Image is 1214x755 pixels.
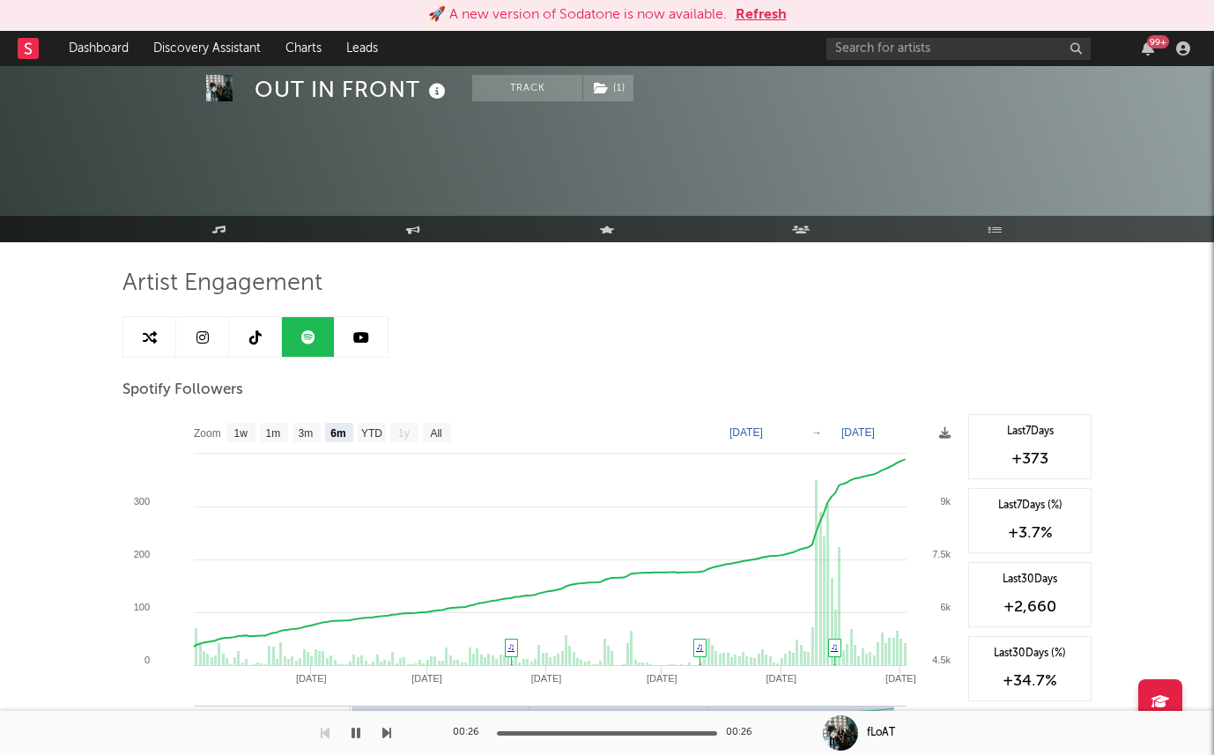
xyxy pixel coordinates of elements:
[56,31,141,66] a: Dashboard
[296,673,327,684] text: [DATE]
[273,31,334,66] a: Charts
[583,75,633,101] button: (1)
[696,641,703,652] a: ♫
[234,427,248,440] text: 1w
[361,427,382,440] text: YTD
[940,496,951,507] text: 9k
[736,4,787,26] button: Refresh
[978,670,1082,692] div: +34.7 %
[134,496,150,507] text: 300
[729,426,763,439] text: [DATE]
[978,424,1082,440] div: Last 7 Days
[841,426,875,439] text: [DATE]
[255,75,450,104] div: OUT IN FRONT
[978,646,1082,662] div: Last 30 Days (%)
[766,673,797,684] text: [DATE]
[978,448,1082,470] div: +373
[1147,35,1169,48] div: 99 +
[582,75,634,101] span: ( 1 )
[507,641,514,652] a: ♫
[398,427,410,440] text: 1y
[932,655,951,665] text: 4.5k
[453,722,488,744] div: 00:26
[826,38,1091,60] input: Search for artists
[134,602,150,612] text: 100
[932,549,951,559] text: 7.5k
[428,4,727,26] div: 🚀 A new version of Sodatone is now available.
[334,31,390,66] a: Leads
[144,655,150,665] text: 0
[266,427,281,440] text: 1m
[122,380,243,401] span: Spotify Followers
[978,596,1082,618] div: +2,660
[472,75,582,101] button: Track
[430,427,441,440] text: All
[134,549,150,559] text: 200
[141,31,273,66] a: Discovery Assistant
[1142,41,1154,56] button: 99+
[726,722,761,744] div: 00:26
[940,602,951,612] text: 6k
[194,427,221,440] text: Zoom
[330,427,345,440] text: 6m
[647,673,677,684] text: [DATE]
[978,498,1082,514] div: Last 7 Days (%)
[978,572,1082,588] div: Last 30 Days
[299,427,314,440] text: 3m
[811,426,822,439] text: →
[411,673,442,684] text: [DATE]
[831,641,838,652] a: ♫
[885,673,916,684] text: [DATE]
[531,673,562,684] text: [DATE]
[978,522,1082,544] div: +3.7 %
[867,725,895,741] div: fLoAT
[122,273,322,294] span: Artist Engagement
